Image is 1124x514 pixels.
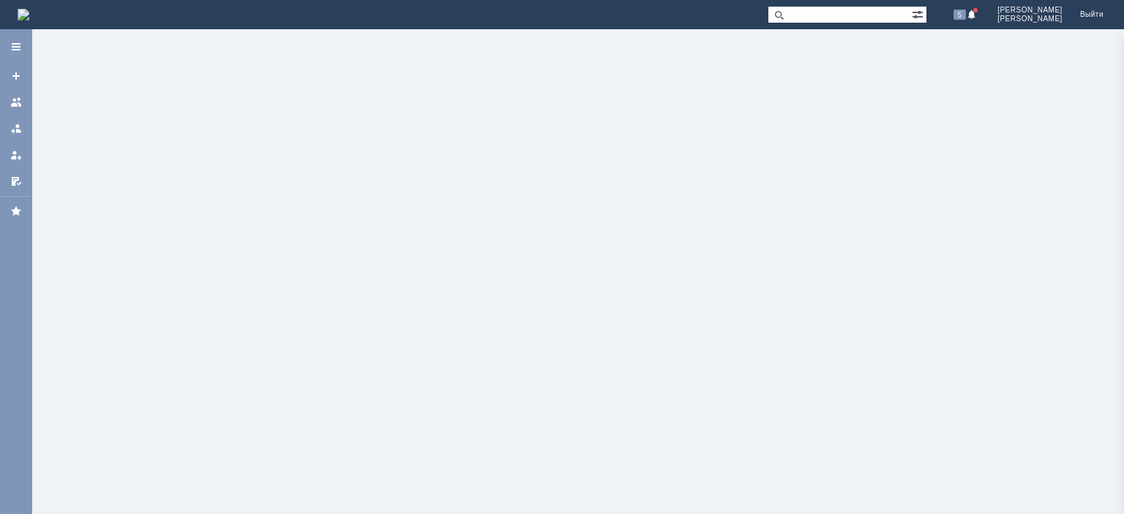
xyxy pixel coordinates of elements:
[4,170,28,193] a: Мои согласования
[997,6,1063,15] span: [PERSON_NAME]
[4,117,28,140] a: Заявки в моей ответственности
[18,9,29,20] img: logo
[953,10,967,20] span: 5
[997,15,1063,23] span: [PERSON_NAME]
[4,91,28,114] a: Заявки на командах
[912,7,926,20] span: Расширенный поиск
[4,143,28,167] a: Мои заявки
[18,9,29,20] a: Перейти на домашнюю страницу
[4,64,28,88] a: Создать заявку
